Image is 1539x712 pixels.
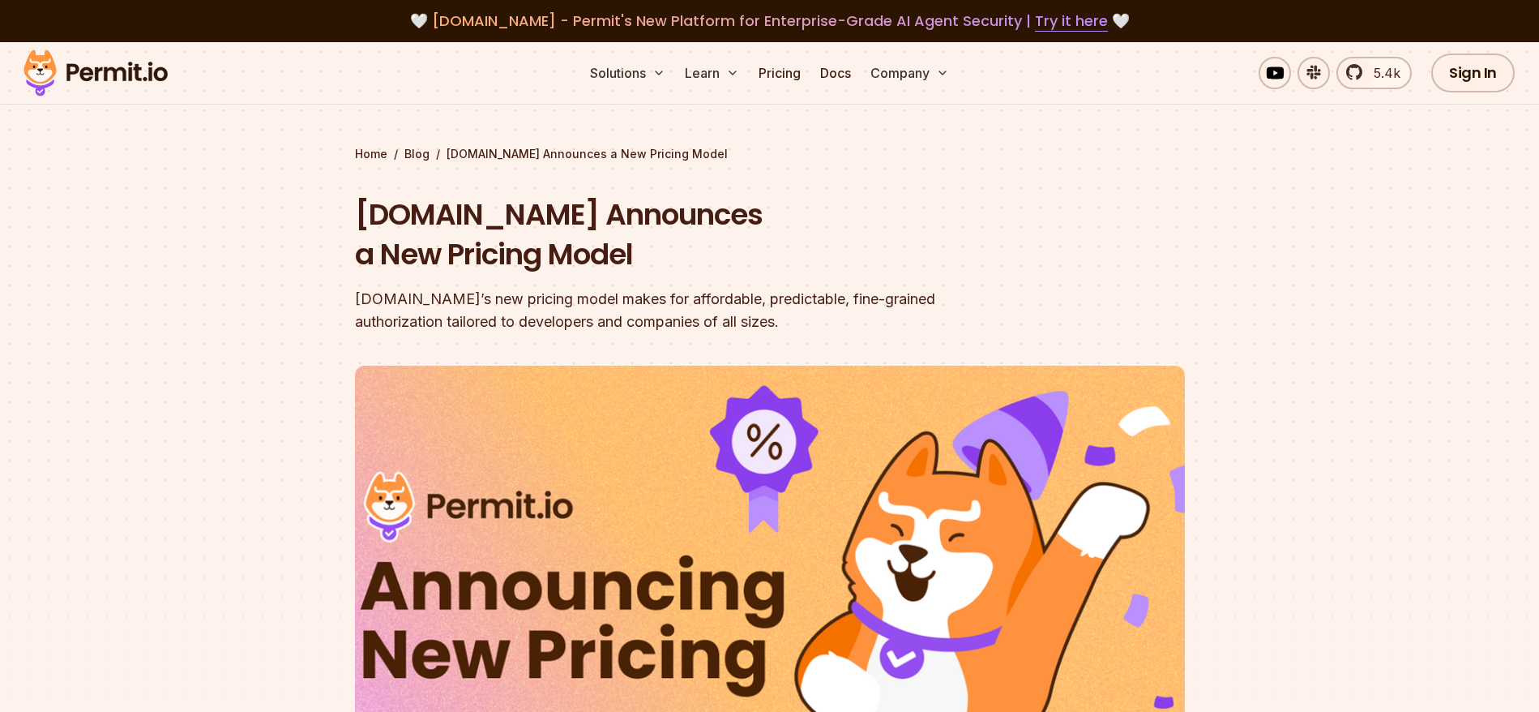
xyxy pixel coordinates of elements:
[355,146,387,162] a: Home
[752,57,807,89] a: Pricing
[1035,11,1108,32] a: Try it here
[1431,54,1515,92] a: Sign In
[584,57,672,89] button: Solutions
[39,10,1500,32] div: 🤍 🤍
[1364,63,1400,83] span: 5.4k
[678,57,746,89] button: Learn
[814,57,857,89] a: Docs
[355,288,977,333] div: [DOMAIN_NAME]’s new pricing model makes for affordable, predictable, fine-grained authorization t...
[355,146,1185,162] div: / /
[16,45,175,101] img: Permit logo
[1336,57,1412,89] a: 5.4k
[404,146,430,162] a: Blog
[432,11,1108,31] span: [DOMAIN_NAME] - Permit's New Platform for Enterprise-Grade AI Agent Security |
[864,57,955,89] button: Company
[355,195,977,275] h1: [DOMAIN_NAME] Announces a New Pricing Model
